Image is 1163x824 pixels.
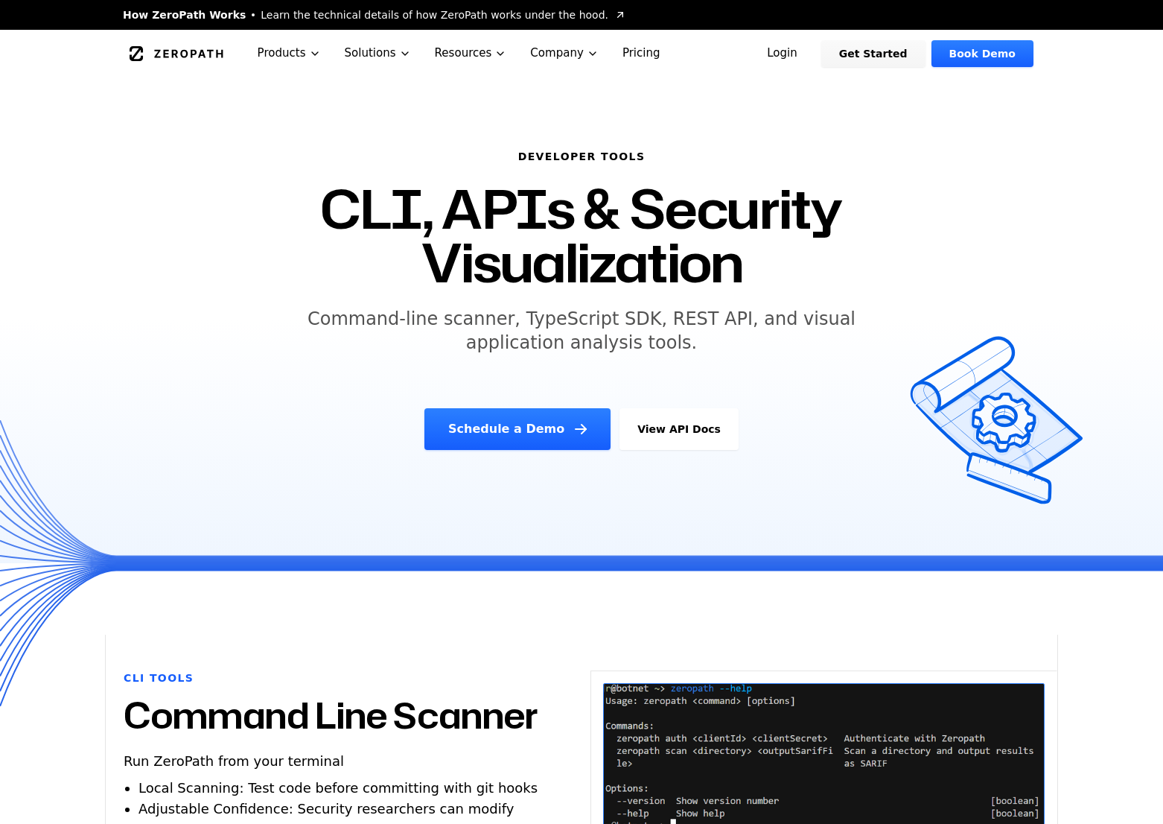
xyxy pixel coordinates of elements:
[333,30,423,77] button: Solutions
[518,30,611,77] button: Company
[123,7,626,22] a: How ZeroPath WorksLearn the technical details of how ZeroPath works under the hood.
[749,40,815,67] a: Login
[218,149,945,164] h6: Developer Tools
[124,697,538,733] h2: Command Line Scanner
[138,780,538,796] span: Local Scanning: Test code before committing with git hooks
[821,40,925,67] a: Get Started
[124,671,194,685] h6: CLI Tools
[123,7,246,22] span: How ZeroPath Works
[296,307,867,355] h5: Command-line scanner, TypeScript SDK, REST API, and visual application analysis tools.
[931,40,1033,67] a: Book Demo
[246,30,333,77] button: Products
[611,30,672,77] a: Pricing
[105,30,1058,77] nav: Global
[124,751,344,772] p: Run ZeroPath from your terminal
[261,7,608,22] span: Learn the technical details of how ZeroPath works under the hood.
[424,408,611,450] a: Schedule a Demo
[218,182,945,289] h1: CLI, APIs & Security Visualization
[619,408,739,450] a: View API Docs
[423,30,519,77] button: Resources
